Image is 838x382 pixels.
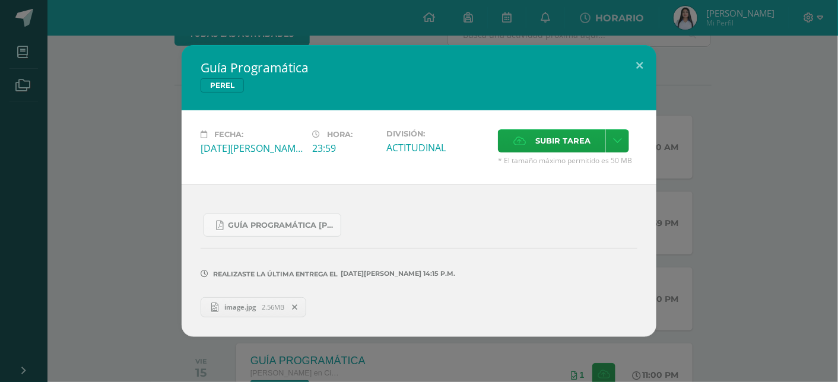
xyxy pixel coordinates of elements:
[386,141,488,154] div: ACTITUDINAL
[201,142,303,155] div: [DATE][PERSON_NAME]
[623,45,656,85] button: Close (Esc)
[201,59,637,76] h2: Guía Programática
[535,130,591,152] span: Subir tarea
[201,297,306,317] a: image.jpg 2.56MB
[262,303,285,311] span: 2.56MB
[228,221,335,230] span: Guía Programática [PERSON_NAME] 5to [PERSON_NAME] - Bloque 3 - Profe. [PERSON_NAME].pdf
[312,142,377,155] div: 23:59
[204,214,341,237] a: Guía Programática [PERSON_NAME] 5to [PERSON_NAME] - Bloque 3 - Profe. [PERSON_NAME].pdf
[498,155,637,165] span: * El tamaño máximo permitido es 50 MB
[219,303,262,311] span: image.jpg
[213,270,338,278] span: Realizaste la última entrega el
[201,78,244,93] span: PEREL
[327,130,353,139] span: Hora:
[285,301,306,314] span: Remover entrega
[386,129,488,138] label: División:
[214,130,243,139] span: Fecha:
